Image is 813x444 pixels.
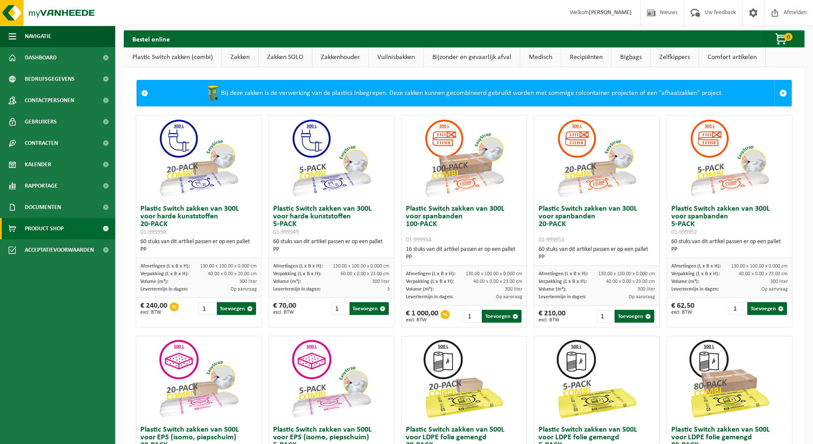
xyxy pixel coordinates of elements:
span: Afmetingen (L x B x H): [140,264,190,269]
div: € 70,00 [273,302,296,315]
span: 130.00 x 100.00 x 0.000 cm [333,264,390,269]
button: Toevoegen [350,302,389,315]
span: 300 liter [239,279,257,284]
h2: Bestel online [124,30,178,47]
span: 01-999954 [406,237,431,243]
span: 300 liter [638,287,655,292]
div: PP [140,246,257,253]
span: 40.00 x 0.00 x 20.00 cm [208,271,257,276]
a: Comfort artikelen [699,47,765,67]
span: excl. BTW [539,318,565,323]
input: 1 [597,310,614,323]
img: 01-999949 [288,115,374,201]
span: Product Shop [25,218,64,239]
a: Medisch [520,47,561,67]
span: excl. BTW [671,310,694,315]
img: 01-999956 [156,336,241,422]
span: Kalender [25,154,51,175]
span: excl. BTW [406,318,438,323]
div: 16 stuks van dit artikel passen er op een pallet [406,246,522,261]
div: PP [406,253,522,261]
img: 01-999952 [687,115,772,201]
h3: Plastic Switch zakken van 300L voor spanbanden 20-PACK [539,205,655,244]
input: 1 [331,302,348,315]
div: 60 stuks van dit artikel passen er op een pallet [273,238,390,253]
div: € 1 000,00 [406,310,438,323]
a: Recipiënten [561,47,611,67]
div: € 62,50 [671,302,694,315]
span: Volume (m³): [406,287,434,292]
img: 01-999963 [554,336,639,422]
span: Volume (m³): [140,279,168,284]
span: 0 [784,33,793,41]
span: 40.00 x 0.00 x 23.00 cm [739,271,788,276]
a: Bigbags [612,47,650,67]
span: 40.00 x 0.00 x 23.00 cm [473,279,522,284]
span: excl. BTW [273,310,296,315]
div: € 210,00 [539,310,565,323]
span: Volume (m³): [539,287,566,292]
span: Afmetingen (L x B x H): [406,271,455,276]
div: 60 stuks van dit artikel passen er op een pallet [671,238,788,253]
span: Navigatie [25,26,51,47]
div: PP [671,246,788,253]
span: Levertermijn in dagen: [273,287,321,292]
span: Op aanvraag [761,287,788,292]
img: 01-999955 [288,336,374,422]
img: 01-999953 [554,115,639,201]
div: € 240,00 [140,302,167,315]
strong: [PERSON_NAME] [589,9,632,16]
div: Bij deze zakken is de verwerking van de plastics inbegrepen. Deze zakken kunnen gecombineerd gebr... [152,80,775,106]
button: Toevoegen [747,302,787,315]
button: Toevoegen [615,310,654,323]
div: 60 stuks van dit artikel passen er op een pallet [140,238,257,253]
a: Vuilnisbakken [369,47,423,67]
span: Afmetingen (L x B x H): [539,271,588,276]
span: 60.00 x 0.00 x 23.00 cm [341,271,390,276]
span: 01-999952 [671,229,697,235]
img: 01-999964 [421,336,507,422]
span: Contactpersonen [25,90,74,111]
span: 01-999950 [140,229,166,235]
span: 130.00 x 100.00 x 0.000 cm [598,271,655,276]
a: Bijzonder en gevaarlijk afval [424,47,520,67]
button: Toevoegen [217,302,256,315]
span: excl. BTW [140,310,167,315]
span: Verpakking (L x B x H): [406,279,454,284]
span: Verpakking (L x B x H): [539,279,587,284]
a: Zakkenhouder [312,47,368,67]
img: 01-999950 [156,115,241,201]
span: Gebruikers [25,111,57,132]
input: 1 [198,302,216,315]
span: 130.00 x 100.00 x 0.000 cm [731,264,788,269]
h3: Plastic Switch zakken van 300L voor spanbanden 100-PACK [406,205,522,244]
span: Documenten [25,197,61,218]
span: 3 [387,287,390,292]
button: Toevoegen [482,310,522,323]
span: 130.00 x 100.00 x 0.000 cm [466,271,522,276]
span: Acceptatievoorwaarden [25,239,94,261]
span: 300 liter [372,279,390,284]
span: Verpakking (L x B x H): [140,271,189,276]
span: Afmetingen (L x B x H): [273,264,323,269]
span: Bedrijfsgegevens [25,68,75,90]
div: PP [539,253,655,261]
button: 0 [761,30,804,47]
span: Op aanvraag [496,294,522,300]
a: Sluit melding [775,80,791,106]
span: 130.00 x 100.00 x 0.000 cm [200,264,257,269]
span: 01-999953 [539,237,564,243]
img: WB-0240-HPE-GN-50.png [204,85,221,102]
span: Levertermijn in dagen: [140,287,188,292]
a: Plastic Switch zakken (combi) [124,47,221,67]
span: Dashboard [25,47,57,68]
span: Afmetingen (L x B x H): [671,264,721,269]
span: Verpakking (L x B x H): [671,271,720,276]
span: Rapportage [25,175,58,197]
a: Zakken SOLO [259,47,312,67]
span: 40.00 x 0.00 x 23.00 cm [606,279,655,284]
span: Contracten [25,132,58,154]
span: Levertermijn in dagen: [406,294,453,300]
span: 300 liter [770,279,788,284]
span: 300 liter [505,287,522,292]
